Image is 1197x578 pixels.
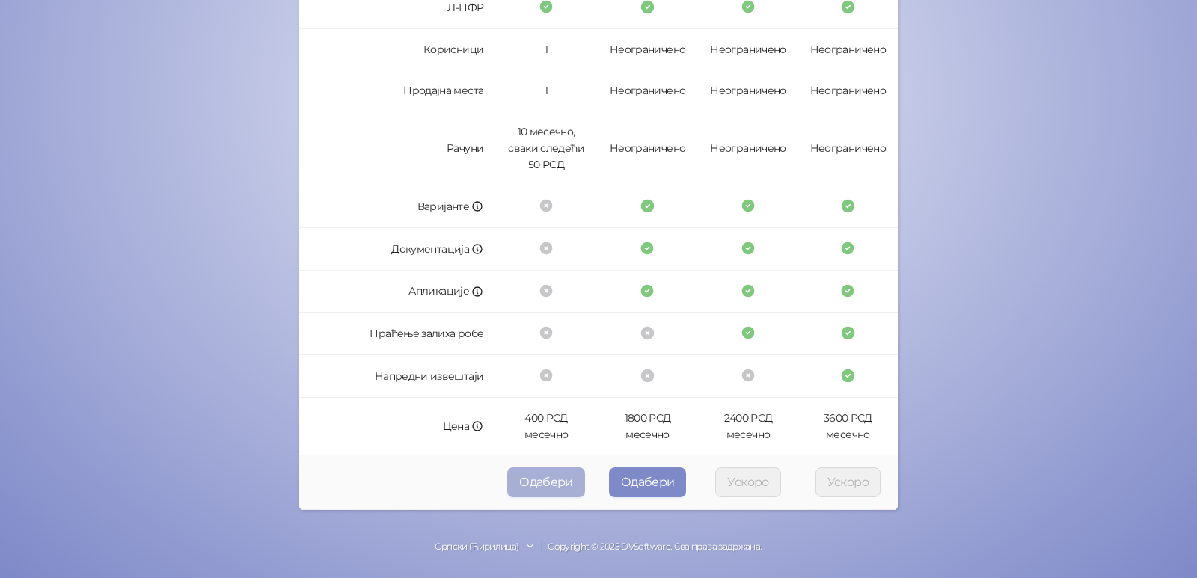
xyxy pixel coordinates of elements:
[299,355,495,398] td: Напредни извештаји
[495,70,597,111] td: 1
[698,70,798,111] td: Неограничено
[299,228,495,271] td: Документација
[435,540,518,554] div: Српски (Ћирилица)
[495,398,597,455] td: 400 РСД месечно
[798,29,898,70] td: Неограничено
[698,398,798,455] td: 2400 РСД месечно
[815,467,881,497] button: Ускоро
[299,271,495,313] td: Апликације
[299,70,495,111] td: Продајна места
[715,467,780,497] button: Ускоро
[597,111,699,185] td: Неограничено
[597,398,699,455] td: 1800 РСД месечно
[299,313,495,355] td: Праћење залиха робе
[299,185,495,228] td: Варијанте
[798,398,898,455] td: 3600 РСД месечно
[798,70,898,111] td: Неограничено
[495,111,597,185] td: 10 месечно, сваки следећи 50 РСД
[798,111,898,185] td: Неограничено
[507,467,585,497] button: Одабери
[299,398,495,455] td: Цена
[698,111,798,185] td: Неограничено
[597,70,699,111] td: Неограничено
[609,467,687,497] button: Одабери
[495,29,597,70] td: 1
[299,29,495,70] td: Корисници
[597,29,699,70] td: Неограничено
[698,29,798,70] td: Неограничено
[299,111,495,185] td: Рачуни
